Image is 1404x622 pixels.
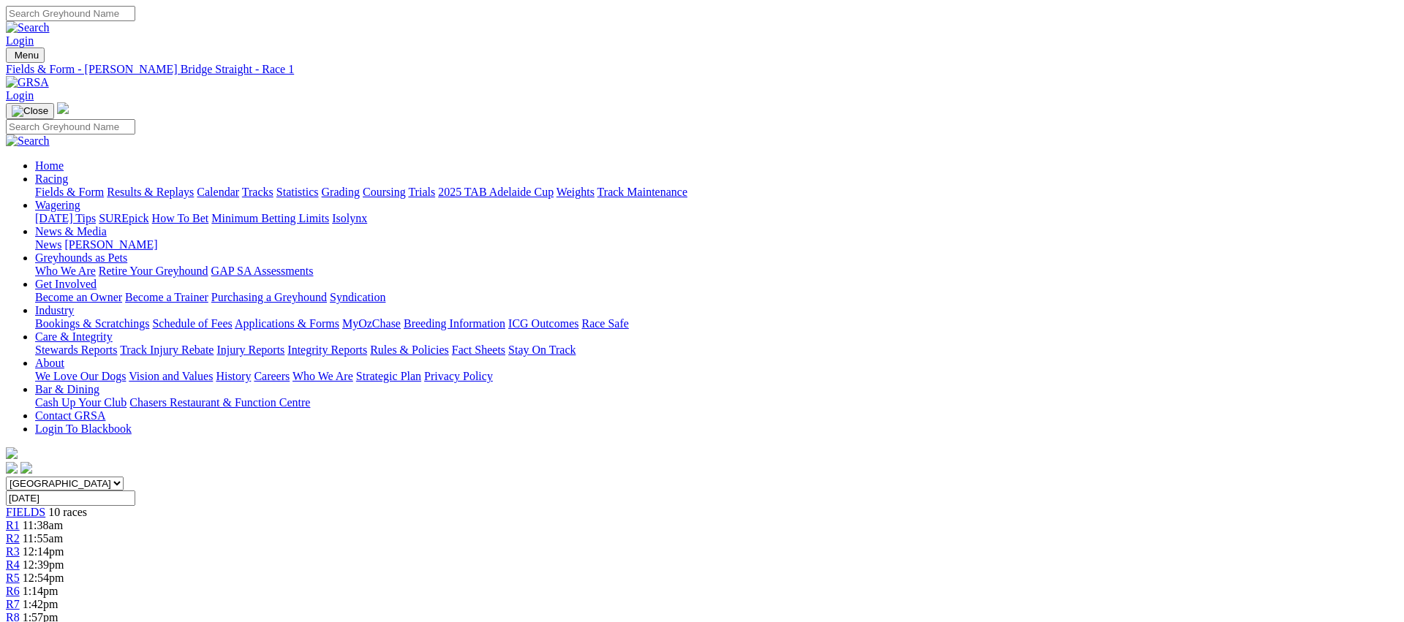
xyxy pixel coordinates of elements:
[6,545,20,558] a: R3
[35,265,1398,278] div: Greyhounds as Pets
[408,186,435,198] a: Trials
[424,370,493,382] a: Privacy Policy
[23,558,64,571] span: 12:39pm
[235,317,339,330] a: Applications & Forms
[35,278,97,290] a: Get Involved
[276,186,319,198] a: Statistics
[330,291,385,303] a: Syndication
[597,186,687,198] a: Track Maintenance
[35,291,1398,304] div: Get Involved
[508,317,578,330] a: ICG Outcomes
[35,370,126,382] a: We Love Our Dogs
[152,212,209,224] a: How To Bet
[197,186,239,198] a: Calendar
[35,330,113,343] a: Care & Integrity
[35,396,127,409] a: Cash Up Your Club
[35,409,105,422] a: Contact GRSA
[35,344,117,356] a: Stewards Reports
[35,344,1398,357] div: Care & Integrity
[356,370,421,382] a: Strategic Plan
[6,506,45,518] a: FIELDS
[6,462,18,474] img: facebook.svg
[6,134,50,148] img: Search
[48,506,87,518] span: 10 races
[12,105,48,117] img: Close
[332,212,367,224] a: Isolynx
[556,186,595,198] a: Weights
[35,265,96,277] a: Who We Are
[35,317,149,330] a: Bookings & Scratchings
[35,370,1398,383] div: About
[35,396,1398,409] div: Bar & Dining
[6,76,49,89] img: GRSA
[404,317,505,330] a: Breeding Information
[216,370,251,382] a: History
[363,186,406,198] a: Coursing
[6,598,20,610] a: R7
[35,317,1398,330] div: Industry
[35,238,1398,251] div: News & Media
[6,119,135,134] input: Search
[6,558,20,571] a: R4
[342,317,401,330] a: MyOzChase
[99,265,208,277] a: Retire Your Greyhound
[211,265,314,277] a: GAP SA Assessments
[292,370,353,382] a: Who We Are
[322,186,360,198] a: Grading
[6,63,1398,76] a: Fields & Form - [PERSON_NAME] Bridge Straight - Race 1
[254,370,290,382] a: Careers
[107,186,194,198] a: Results & Replays
[23,572,64,584] span: 12:54pm
[438,186,554,198] a: 2025 TAB Adelaide Cup
[6,103,54,119] button: Toggle navigation
[211,291,327,303] a: Purchasing a Greyhound
[152,317,232,330] a: Schedule of Fees
[581,317,628,330] a: Race Safe
[57,102,69,114] img: logo-grsa-white.png
[35,304,74,316] a: Industry
[6,585,20,597] a: R6
[211,212,329,224] a: Minimum Betting Limits
[15,50,39,61] span: Menu
[6,532,20,545] a: R2
[35,422,132,435] a: Login To Blackbook
[242,186,273,198] a: Tracks
[6,48,45,63] button: Toggle navigation
[35,357,64,369] a: About
[35,251,127,264] a: Greyhounds as Pets
[129,370,213,382] a: Vision and Values
[35,186,1398,199] div: Racing
[129,396,310,409] a: Chasers Restaurant & Function Centre
[35,159,64,172] a: Home
[20,462,32,474] img: twitter.svg
[6,447,18,459] img: logo-grsa-white.png
[6,89,34,102] a: Login
[64,238,157,251] a: [PERSON_NAME]
[23,545,64,558] span: 12:14pm
[99,212,148,224] a: SUREpick
[35,199,80,211] a: Wagering
[508,344,575,356] a: Stay On Track
[23,532,63,545] span: 11:55am
[35,212,96,224] a: [DATE] Tips
[35,172,68,185] a: Racing
[23,519,63,531] span: 11:38am
[35,212,1398,225] div: Wagering
[125,291,208,303] a: Become a Trainer
[6,490,135,506] input: Select date
[6,572,20,584] a: R5
[452,344,505,356] a: Fact Sheets
[35,225,107,238] a: News & Media
[6,519,20,531] a: R1
[35,238,61,251] a: News
[35,186,104,198] a: Fields & Form
[6,34,34,47] a: Login
[23,598,58,610] span: 1:42pm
